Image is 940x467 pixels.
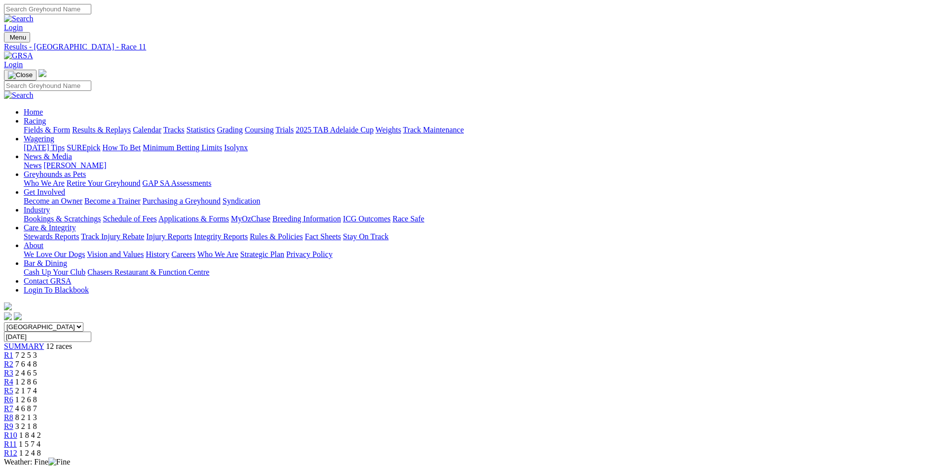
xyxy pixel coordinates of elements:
input: Select date [4,332,91,342]
span: 1 8 4 2 [19,431,41,439]
a: Breeding Information [272,214,341,223]
a: R5 [4,386,13,395]
a: Get Involved [24,188,65,196]
a: Schedule of Fees [103,214,156,223]
a: News [24,161,41,170]
a: Stewards Reports [24,232,79,241]
a: Bookings & Scratchings [24,214,101,223]
a: How To Bet [103,143,141,152]
a: R4 [4,378,13,386]
div: Wagering [24,143,936,152]
div: Care & Integrity [24,232,936,241]
input: Search [4,4,91,14]
span: 1 2 4 8 [19,449,41,457]
span: 2 4 6 5 [15,369,37,377]
span: 4 6 8 7 [15,404,37,413]
img: Search [4,14,34,23]
a: Wagering [24,134,54,143]
a: Statistics [187,126,215,134]
div: Greyhounds as Pets [24,179,936,188]
a: [DATE] Tips [24,143,65,152]
a: R6 [4,395,13,404]
a: Careers [171,250,195,258]
div: Results - [GEOGRAPHIC_DATA] - Race 11 [4,42,936,51]
span: 1 5 7 4 [19,440,40,448]
a: R10 [4,431,17,439]
a: Vision and Values [87,250,144,258]
a: Home [24,108,43,116]
a: Who We Are [197,250,238,258]
a: Bar & Dining [24,259,67,267]
a: SUREpick [67,143,100,152]
a: Login To Blackbook [24,286,89,294]
div: Industry [24,214,936,223]
a: Isolynx [224,143,248,152]
a: R7 [4,404,13,413]
span: R11 [4,440,17,448]
span: 8 2 1 3 [15,413,37,422]
a: Contact GRSA [24,277,71,285]
a: Purchasing a Greyhound [143,197,221,205]
span: 1 2 6 8 [15,395,37,404]
div: Bar & Dining [24,268,936,277]
a: Coursing [245,126,274,134]
img: twitter.svg [14,312,22,320]
a: R1 [4,351,13,359]
a: GAP SA Assessments [143,179,212,187]
a: Weights [376,126,401,134]
a: Applications & Forms [158,214,229,223]
img: facebook.svg [4,312,12,320]
a: Track Maintenance [403,126,464,134]
a: 2025 TAB Adelaide Cup [296,126,374,134]
img: Close [8,71,33,79]
a: Minimum Betting Limits [143,143,222,152]
a: We Love Our Dogs [24,250,85,258]
a: Calendar [133,126,161,134]
a: Racing [24,117,46,125]
span: R9 [4,422,13,430]
a: Trials [275,126,294,134]
a: R8 [4,413,13,422]
a: Who We Are [24,179,65,187]
a: Chasers Restaurant & Function Centre [87,268,209,276]
span: 3 2 1 8 [15,422,37,430]
a: [PERSON_NAME] [43,161,106,170]
a: Privacy Policy [286,250,333,258]
span: Menu [10,34,26,41]
a: Results & Replays [72,126,131,134]
a: Syndication [223,197,260,205]
a: Retire Your Greyhound [67,179,141,187]
a: SUMMARY [4,342,44,350]
a: R2 [4,360,13,368]
a: Race Safe [392,214,424,223]
button: Toggle navigation [4,32,30,42]
a: Industry [24,206,50,214]
span: 12 races [46,342,72,350]
a: Login [4,60,23,69]
img: Search [4,91,34,100]
img: Fine [48,458,70,467]
a: Become an Owner [24,197,82,205]
span: Weather: Fine [4,458,70,466]
div: Racing [24,126,936,134]
a: History [146,250,169,258]
a: Fields & Form [24,126,70,134]
a: About [24,241,43,250]
a: R3 [4,369,13,377]
a: Grading [217,126,243,134]
a: R12 [4,449,17,457]
span: 2 1 7 4 [15,386,37,395]
a: News & Media [24,152,72,161]
input: Search [4,81,91,91]
a: Integrity Reports [194,232,248,241]
a: Tracks [163,126,185,134]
